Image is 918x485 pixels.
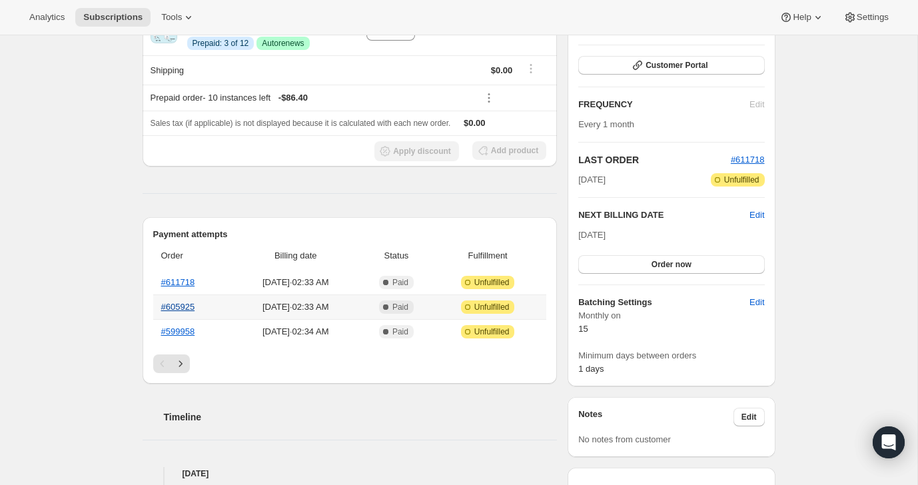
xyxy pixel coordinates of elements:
h6: Batching Settings [578,296,749,309]
span: Unfulfilled [474,326,510,337]
span: $0.00 [491,65,513,75]
span: Paid [392,302,408,312]
span: Status [364,249,429,262]
span: Paid [392,326,408,337]
h2: LAST ORDER [578,153,731,167]
a: #611718 [731,155,765,165]
button: Subscriptions [75,8,151,27]
h2: Timeline [164,410,558,424]
span: Unfulfilled [474,302,510,312]
span: Edit [749,296,764,309]
span: - $86.40 [278,91,308,105]
h3: Notes [578,408,733,426]
span: Fulfillment [437,249,538,262]
h2: Payment attempts [153,228,547,241]
span: 1 days [578,364,604,374]
button: Settings [835,8,897,27]
span: No notes from customer [578,434,671,444]
span: Subscriptions [83,12,143,23]
span: Order now [652,259,691,270]
span: [DATE] · 02:33 AM [236,276,356,289]
button: Next [171,354,190,373]
div: Open Intercom Messenger [873,426,905,458]
h2: NEXT BILLING DATE [578,209,749,222]
span: [DATE] · 02:33 AM [236,300,356,314]
span: Sales tax (if applicable) is not displayed because it is calculated with each new order. [151,119,451,128]
span: Prepaid: 3 of 12 [193,38,249,49]
span: 15 [578,324,588,334]
button: Order now [578,255,764,274]
span: Autorenews [262,38,304,49]
button: Help [771,8,832,27]
span: Monthly on [578,309,764,322]
button: Analytics [21,8,73,27]
span: Unfulfilled [724,175,759,185]
button: Edit [741,292,772,313]
span: [DATE] [578,173,606,187]
span: Paid [392,277,408,288]
h4: [DATE] [143,467,558,480]
th: Order [153,241,232,270]
span: Customer Portal [646,60,707,71]
a: #599958 [161,326,195,336]
span: Help [793,12,811,23]
span: Edit [741,412,757,422]
button: Tools [153,8,203,27]
span: Unfulfilled [474,277,510,288]
button: Shipping actions [520,61,542,76]
button: Edit [733,408,765,426]
nav: Pagination [153,354,547,373]
h2: FREQUENCY [578,98,749,111]
span: [DATE] · 02:34 AM [236,325,356,338]
span: $0.00 [464,118,486,128]
a: #611718 [161,277,195,287]
a: #605925 [161,302,195,312]
span: Tools [161,12,182,23]
span: Every 1 month [578,119,634,129]
span: Settings [857,12,889,23]
button: Customer Portal [578,56,764,75]
span: Minimum days between orders [578,349,764,362]
button: Edit [749,209,764,222]
th: Shipping [143,55,351,85]
button: #611718 [731,153,765,167]
div: Prepaid order - 10 instances left [151,91,471,105]
span: [DATE] [578,230,606,240]
span: Billing date [236,249,356,262]
span: Analytics [29,12,65,23]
